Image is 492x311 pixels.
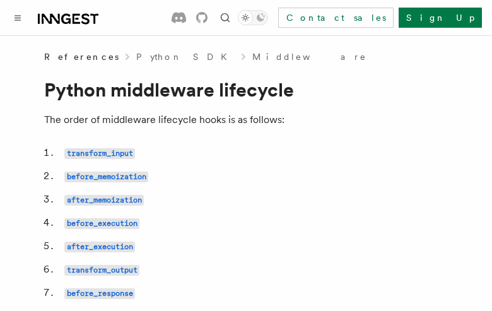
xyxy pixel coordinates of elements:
[64,170,148,182] a: before_memoization
[252,50,367,63] a: Middleware
[44,50,119,63] span: References
[44,111,448,129] p: The order of middleware lifecycle hooks is as follows:
[64,172,148,182] code: before_memoization
[64,193,144,205] a: after_memoization
[64,288,135,299] code: before_response
[64,216,139,228] a: before_execution
[64,240,135,252] a: after_execution
[136,50,235,63] a: Python SDK
[10,10,25,25] button: Toggle navigation
[218,10,233,25] button: Find something...
[64,218,139,229] code: before_execution
[64,265,139,276] code: transform_output
[278,8,394,28] a: Contact sales
[64,242,135,252] code: after_execution
[64,195,144,206] code: after_memoization
[64,146,135,158] a: transform_input
[399,8,482,28] a: Sign Up
[44,78,448,101] h1: Python middleware lifecycle
[238,10,268,25] button: Toggle dark mode
[64,286,135,298] a: before_response
[64,148,135,159] code: transform_input
[64,263,139,275] a: transform_output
